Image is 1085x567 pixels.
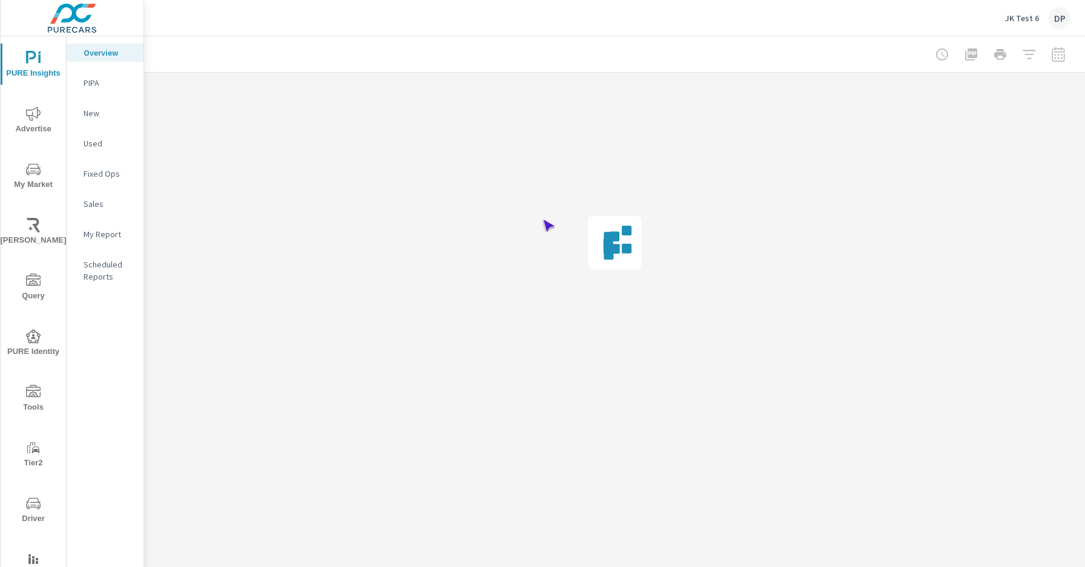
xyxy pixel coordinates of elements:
[4,107,62,136] span: Advertise
[4,496,62,526] span: Driver
[67,44,143,62] div: Overview
[67,104,143,122] div: New
[84,77,134,89] p: PIPA
[4,441,62,470] span: Tier2
[4,162,62,192] span: My Market
[4,385,62,415] span: Tools
[4,274,62,303] span: Query
[84,168,134,180] p: Fixed Ops
[84,137,134,149] p: Used
[1005,13,1039,24] p: JK Test 6
[84,198,134,210] p: Sales
[67,255,143,286] div: Scheduled Reports
[67,165,143,183] div: Fixed Ops
[4,218,62,247] span: [PERSON_NAME]
[84,228,134,240] p: My Report
[67,195,143,213] div: Sales
[84,107,134,119] p: New
[67,134,143,152] div: Used
[67,74,143,92] div: PIPA
[84,47,134,59] p: Overview
[4,329,62,359] span: PURE Identity
[67,225,143,243] div: My Report
[1049,7,1070,29] div: DP
[4,51,62,80] span: PURE Insights
[84,258,134,283] p: Scheduled Reports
